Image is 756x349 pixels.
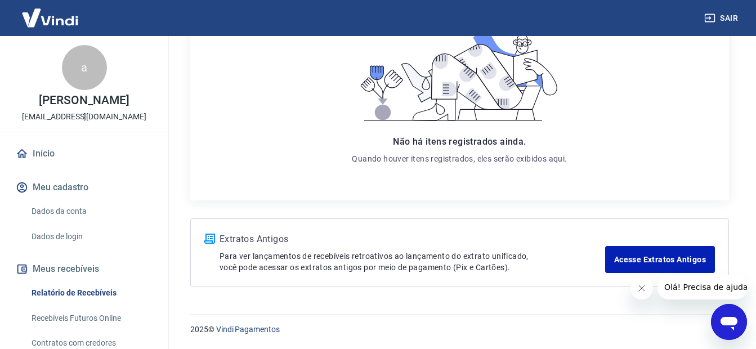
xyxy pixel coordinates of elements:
div: a [62,45,107,90]
a: Dados da conta [27,200,155,223]
a: Relatório de Recebíveis [27,281,155,305]
img: Vindi [14,1,87,35]
button: Meu cadastro [14,175,155,200]
img: ícone [204,234,215,244]
p: [PERSON_NAME] [39,95,129,106]
a: Vindi Pagamentos [216,325,280,334]
a: Dados de login [27,225,155,248]
a: Início [14,141,155,166]
span: Olá! Precisa de ajuda? [7,8,95,17]
a: Acesse Extratos Antigos [605,246,715,273]
p: 2025 © [190,324,729,335]
iframe: Mensagem da empresa [657,275,747,299]
p: Para ver lançamentos de recebíveis retroativos ao lançamento do extrato unificado, você pode aces... [220,250,605,273]
button: Meus recebíveis [14,257,155,281]
p: [EMAIL_ADDRESS][DOMAIN_NAME] [22,111,146,123]
iframe: Botão para abrir a janela de mensagens [711,304,747,340]
button: Sair [702,8,742,29]
a: Recebíveis Futuros Online [27,307,155,330]
p: Extratos Antigos [220,232,605,246]
span: Não há itens registrados ainda. [393,136,526,147]
iframe: Fechar mensagem [630,277,653,299]
p: Quando houver itens registrados, eles serão exibidos aqui. [352,153,567,164]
